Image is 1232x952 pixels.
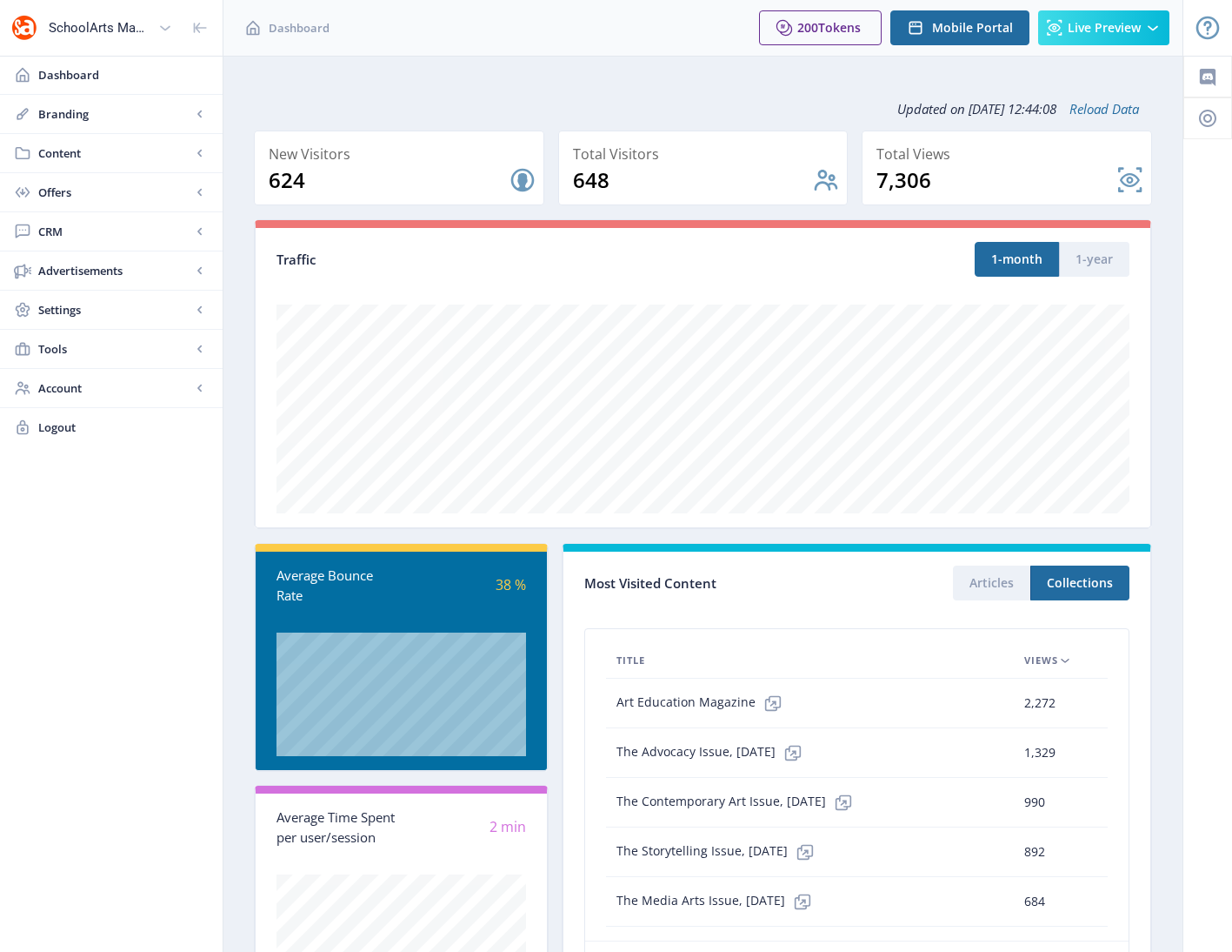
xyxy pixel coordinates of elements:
span: Views [1024,650,1058,671]
span: Branding [38,105,191,123]
div: Most Visited Content [584,570,856,597]
button: Live Preview [1038,10,1169,45]
span: Mobile Portal [932,21,1013,35]
span: The Storytelling Issue, [DATE] [616,835,822,869]
button: 200Tokens [759,10,882,45]
span: The Media Arts Issue, [DATE] [616,884,820,919]
div: Average Bounce Rate [276,566,402,605]
div: Average Time Spent per user/session [276,808,402,847]
span: Dashboard [38,66,209,84]
span: Dashboard [269,19,330,37]
a: Reload Data [1056,100,1139,117]
span: Content [38,144,191,162]
span: Advertisements [38,262,191,279]
div: New Visitors [269,142,536,166]
div: 2 min [402,817,527,837]
span: Live Preview [1068,21,1141,35]
span: CRM [38,223,191,240]
img: properties.app_icon.png [10,14,38,42]
div: Total Visitors [573,142,841,166]
span: Account [38,379,191,397]
span: The Advocacy Issue, [DATE] [616,735,810,770]
div: 624 [269,166,509,194]
span: 892 [1024,841,1045,862]
span: Offers [38,184,191,201]
div: Updated on [DATE] 12:44:08 [254,87,1152,131]
span: 990 [1024,792,1045,813]
span: Tokens [818,19,861,36]
button: 1-month [975,242,1059,277]
div: Traffic [276,250,703,270]
span: Tools [38,340,191,358]
span: 2,272 [1024,693,1056,714]
span: Logout [38,419,209,436]
span: The Contemporary Art Issue, [DATE] [616,785,861,820]
button: 1-year [1059,242,1129,277]
span: Title [616,650,645,671]
span: Art Education Magazine [616,686,790,721]
div: 7,306 [876,166,1116,194]
div: Total Views [876,142,1144,166]
span: 38 % [496,575,526,594]
span: 684 [1024,891,1045,912]
button: Articles [953,566,1030,600]
button: Mobile Portal [890,10,1029,45]
button: Collections [1030,566,1129,600]
div: SchoolArts Magazine [49,9,151,47]
div: 648 [573,166,813,194]
span: Settings [38,301,191,318]
span: 1,329 [1024,742,1056,763]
